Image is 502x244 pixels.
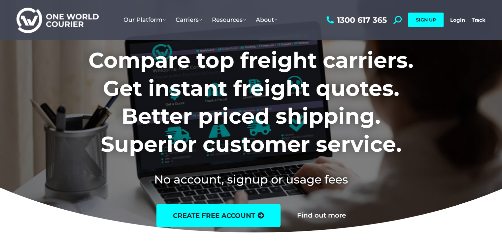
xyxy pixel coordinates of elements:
[297,212,346,219] a: Find out more
[212,16,246,23] span: Resources
[118,10,171,30] a: Our Platform
[325,16,387,24] a: 1300 617 365
[176,16,202,23] span: Carriers
[416,17,436,23] span: SIGN UP
[45,46,457,158] h1: Compare top freight carriers. Get instant freight quotes. Better priced shipping. Superior custom...
[256,16,277,23] span: About
[472,17,485,23] a: Track
[450,17,465,23] a: Login
[408,13,444,27] a: SIGN UP
[17,7,99,33] img: One World Courier
[251,10,282,30] a: About
[123,16,166,23] span: Our Platform
[171,10,207,30] a: Carriers
[156,204,281,227] a: create free account
[207,10,251,30] a: Resources
[45,171,457,187] h2: No account, signup or usage fees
